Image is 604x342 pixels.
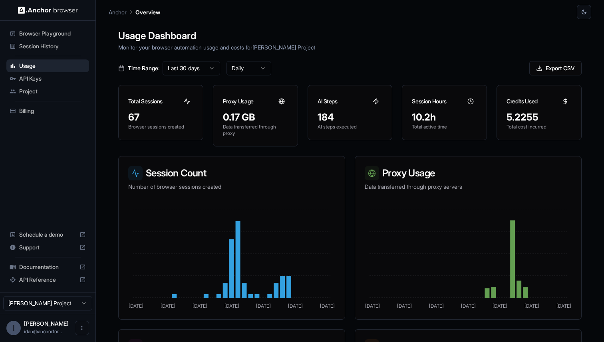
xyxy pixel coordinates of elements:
[128,166,335,180] h3: Session Count
[6,59,89,72] div: Usage
[493,303,507,309] tspan: [DATE]
[6,105,89,117] div: Billing
[318,111,383,124] div: 184
[19,62,86,70] span: Usage
[24,320,69,327] span: Idan Raman
[365,303,380,309] tspan: [DATE]
[529,61,582,75] button: Export CSV
[19,75,86,83] span: API Keys
[288,303,303,309] tspan: [DATE]
[135,8,160,16] p: Overview
[18,6,78,14] img: Anchor Logo
[19,276,76,284] span: API Reference
[19,30,86,38] span: Browser Playground
[365,166,572,180] h3: Proxy Usage
[6,228,89,241] div: Schedule a demo
[6,85,89,98] div: Project
[412,124,477,130] p: Total active time
[320,303,335,309] tspan: [DATE]
[461,303,476,309] tspan: [DATE]
[128,124,193,130] p: Browser sessions created
[19,42,86,50] span: Session History
[6,273,89,286] div: API Reference
[318,97,338,105] h3: AI Steps
[19,243,76,251] span: Support
[397,303,412,309] tspan: [DATE]
[223,124,288,136] p: Data transferred through proxy
[6,40,89,53] div: Session History
[129,303,143,309] tspan: [DATE]
[223,97,254,105] h3: Proxy Usage
[75,321,89,335] button: Open menu
[223,111,288,124] div: 0.17 GB
[19,263,76,271] span: Documentation
[19,87,86,95] span: Project
[128,183,335,191] p: Number of browser sessions created
[507,111,572,124] div: 5.2255
[525,303,539,309] tspan: [DATE]
[6,261,89,273] div: Documentation
[318,124,383,130] p: AI steps executed
[6,72,89,85] div: API Keys
[118,43,582,51] p: Monitor your browser automation usage and costs for [PERSON_NAME] Project
[128,64,159,72] span: Time Range:
[365,183,572,191] p: Data transferred through proxy servers
[6,27,89,40] div: Browser Playground
[128,97,163,105] h3: Total Sessions
[19,107,86,115] span: Billing
[193,303,207,309] tspan: [DATE]
[118,29,582,43] h1: Usage Dashboard
[24,328,62,334] span: idan@anchorforge.io
[429,303,444,309] tspan: [DATE]
[128,111,193,124] div: 67
[6,321,21,335] div: I
[161,303,175,309] tspan: [DATE]
[507,124,572,130] p: Total cost incurred
[6,241,89,254] div: Support
[109,8,127,16] p: Anchor
[412,97,446,105] h3: Session Hours
[556,303,571,309] tspan: [DATE]
[412,111,477,124] div: 10.2h
[19,231,76,239] span: Schedule a demo
[225,303,239,309] tspan: [DATE]
[507,97,538,105] h3: Credits Used
[256,303,271,309] tspan: [DATE]
[109,8,160,16] nav: breadcrumb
